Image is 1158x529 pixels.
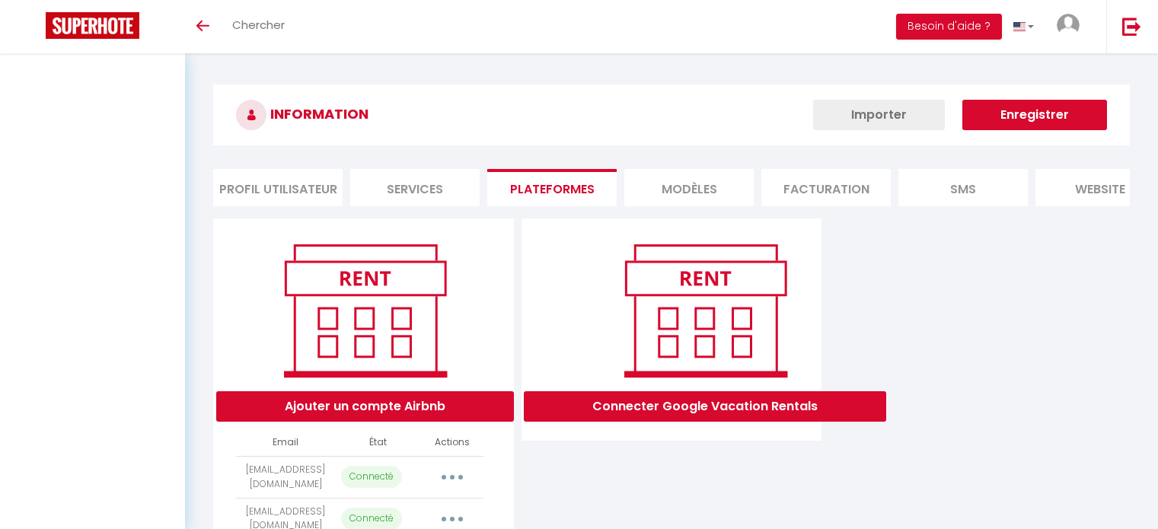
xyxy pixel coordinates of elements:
[487,169,617,206] li: Plateformes
[350,169,480,206] li: Services
[268,237,462,384] img: rent.png
[335,429,422,456] th: État
[813,100,945,130] button: Importer
[236,456,335,498] td: [EMAIL_ADDRESS][DOMAIN_NAME]
[216,391,514,422] button: Ajouter un compte Airbnb
[896,14,1002,40] button: Besoin d'aide ?
[962,100,1107,130] button: Enregistrer
[608,237,802,384] img: rent.png
[1122,17,1141,36] img: logout
[898,169,1028,206] li: SMS
[236,429,335,456] th: Email
[213,169,343,206] li: Profil Utilisateur
[524,391,886,422] button: Connecter Google Vacation Rentals
[422,429,483,456] th: Actions
[341,466,402,488] p: Connecté
[761,169,891,206] li: Facturation
[1057,14,1080,37] img: ...
[46,12,139,39] img: Super Booking
[232,17,285,33] span: Chercher
[624,169,754,206] li: MODÈLES
[213,84,1130,145] h3: INFORMATION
